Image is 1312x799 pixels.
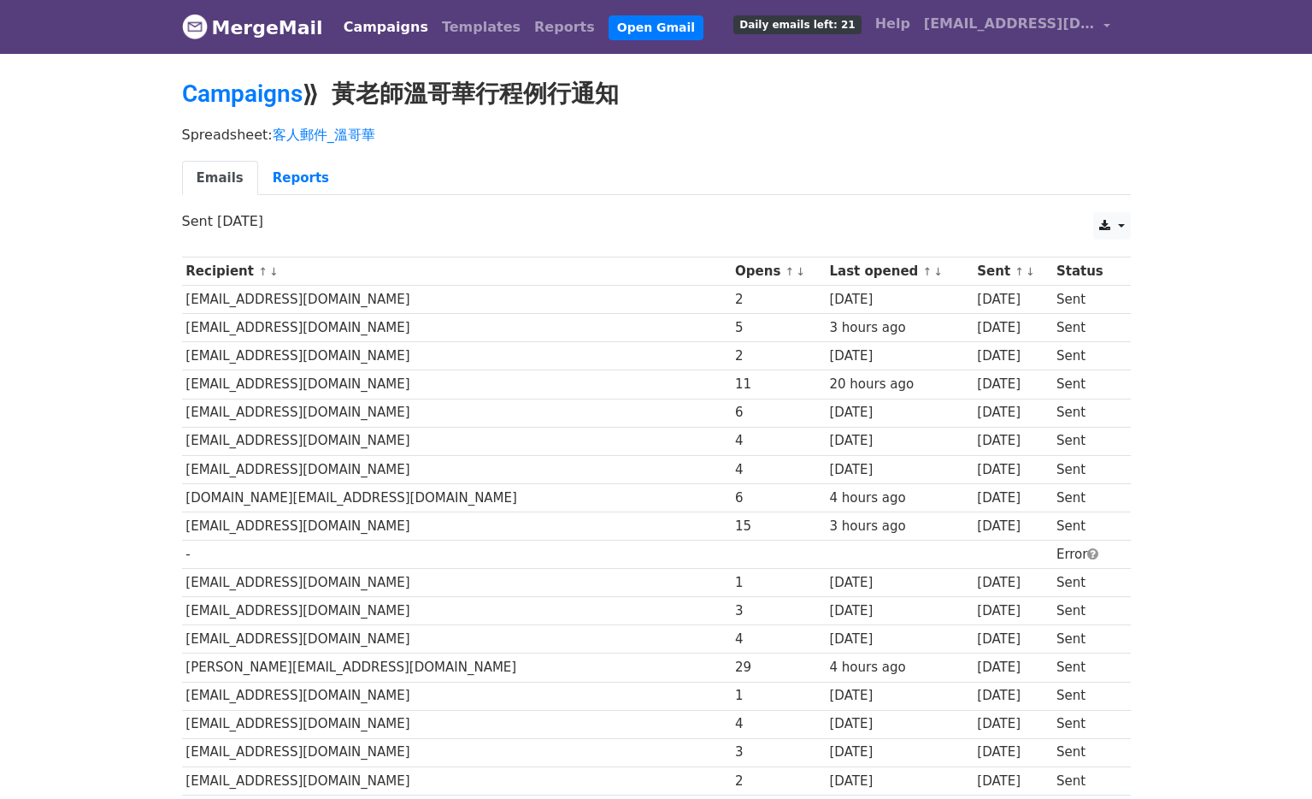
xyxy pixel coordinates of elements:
a: ↓ [933,265,943,278]
div: [DATE] [977,517,1048,536]
td: [EMAIL_ADDRESS][DOMAIN_NAME] [182,682,732,710]
div: [DATE] [977,658,1048,678]
th: Sent [973,257,1052,286]
td: Error [1052,541,1121,569]
a: Daily emails left: 21 [727,7,868,41]
a: [EMAIL_ADDRESS][DOMAIN_NAME] [917,7,1117,47]
div: 3 hours ago [830,517,969,536]
div: 2 [735,290,821,310]
a: ↑ [923,265,933,278]
td: [PERSON_NAME][EMAIL_ADDRESS][DOMAIN_NAME] [182,654,732,682]
td: [EMAIL_ADDRESS][DOMAIN_NAME] [182,314,732,342]
div: [DATE] [830,630,969,649]
div: 5 [735,318,821,338]
div: [DATE] [977,601,1048,621]
div: 4 hours ago [830,658,969,678]
td: [EMAIL_ADDRESS][DOMAIN_NAME] [182,427,732,455]
div: 20 hours ago [830,375,969,394]
td: [EMAIL_ADDRESS][DOMAIN_NAME] [182,597,732,625]
th: Opens [731,257,825,286]
div: 1 [735,573,821,593]
div: [DATE] [830,743,969,762]
div: 4 [735,431,821,451]
th: Status [1052,257,1121,286]
td: Sent [1052,766,1121,795]
th: Last opened [826,257,974,286]
div: [DATE] [830,403,969,423]
td: [EMAIL_ADDRESS][DOMAIN_NAME] [182,738,732,766]
td: [DOMAIN_NAME][EMAIL_ADDRESS][DOMAIN_NAME] [182,483,732,512]
td: Sent [1052,625,1121,654]
a: ↓ [269,265,279,278]
a: ↓ [796,265,805,278]
div: 3 hours ago [830,318,969,338]
p: Spreadsheet: [182,126,1131,144]
td: Sent [1052,427,1121,455]
a: ↑ [1015,265,1024,278]
td: [EMAIL_ADDRESS][DOMAIN_NAME] [182,455,732,483]
div: 6 [735,403,821,423]
div: [DATE] [830,601,969,621]
a: 客人郵件_溫哥華 [273,127,375,143]
a: Emails [182,161,258,196]
div: [DATE] [977,431,1048,451]
a: MergeMail [182,9,323,45]
div: [DATE] [977,714,1048,734]
td: Sent [1052,399,1121,427]
th: Recipient [182,257,732,286]
div: [DATE] [977,460,1048,480]
a: Templates [435,10,527,44]
div: [DATE] [977,630,1048,649]
div: 4 hours ago [830,488,969,508]
td: Sent [1052,314,1121,342]
div: 15 [735,517,821,536]
td: Sent [1052,342,1121,370]
div: [DATE] [977,488,1048,508]
div: 6 [735,488,821,508]
div: 11 [735,375,821,394]
td: Sent [1052,682,1121,710]
div: [DATE] [977,772,1048,791]
td: [EMAIL_ADDRESS][DOMAIN_NAME] [182,370,732,399]
a: ↑ [785,265,795,278]
td: [EMAIL_ADDRESS][DOMAIN_NAME] [182,512,732,540]
a: ↓ [1026,265,1035,278]
a: Reports [258,161,344,196]
div: [DATE] [830,772,969,791]
td: Sent [1052,738,1121,766]
div: 4 [735,714,821,734]
td: [EMAIL_ADDRESS][DOMAIN_NAME] [182,710,732,738]
div: [DATE] [977,346,1048,366]
a: Help [868,7,917,41]
span: Daily emails left: 21 [733,15,861,34]
div: 4 [735,460,821,480]
div: [DATE] [977,318,1048,338]
td: Sent [1052,483,1121,512]
td: - [182,541,732,569]
div: 2 [735,772,821,791]
div: [DATE] [830,573,969,593]
div: [DATE] [977,375,1048,394]
div: [DATE] [977,573,1048,593]
td: Sent [1052,286,1121,314]
div: [DATE] [830,714,969,734]
div: [DATE] [830,460,969,480]
div: [DATE] [977,403,1048,423]
span: [EMAIL_ADDRESS][DOMAIN_NAME] [924,14,1095,34]
td: Sent [1052,654,1121,682]
td: [EMAIL_ADDRESS][DOMAIN_NAME] [182,625,732,654]
div: [DATE] [977,290,1048,310]
td: Sent [1052,455,1121,483]
a: Reports [527,10,602,44]
td: [EMAIL_ADDRESS][DOMAIN_NAME] [182,342,732,370]
div: 2 [735,346,821,366]
td: Sent [1052,569,1121,597]
h2: ⟫ 黃老師溫哥華行程例行通知 [182,80,1131,109]
div: 3 [735,743,821,762]
div: [DATE] [830,431,969,451]
a: ↑ [258,265,268,278]
div: 29 [735,658,821,678]
div: [DATE] [977,743,1048,762]
td: [EMAIL_ADDRESS][DOMAIN_NAME] [182,286,732,314]
a: Open Gmail [609,15,703,40]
